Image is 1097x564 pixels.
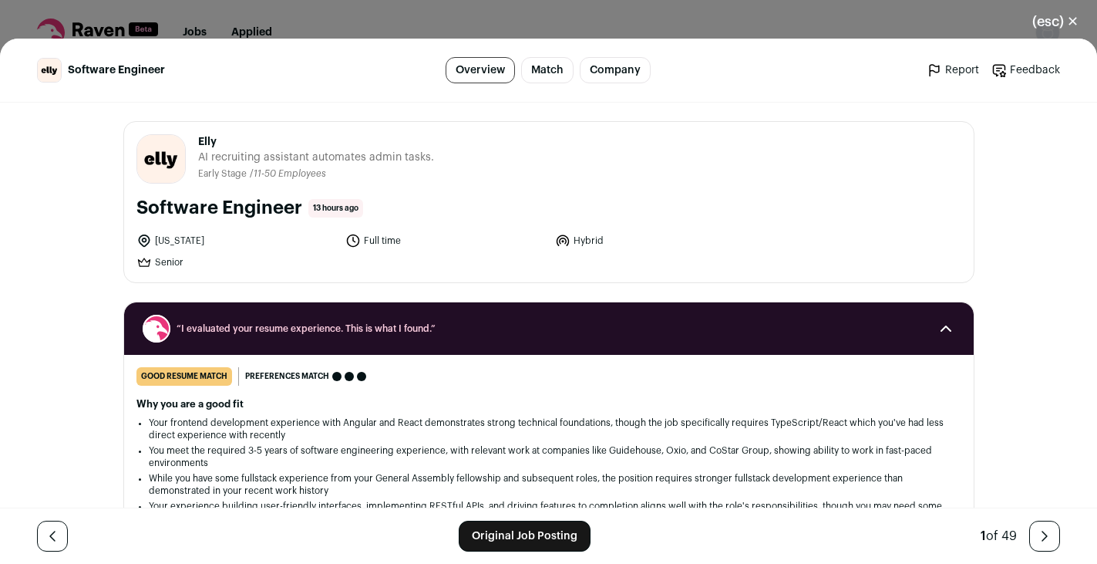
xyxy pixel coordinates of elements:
span: 11-50 Employees [254,169,326,178]
span: AI recruiting assistant automates admin tasks. [198,150,434,165]
li: While you have some fullstack experience from your General Assembly fellowship and subsequent rol... [149,472,949,497]
a: Feedback [991,62,1060,78]
div: of 49 [981,527,1017,545]
li: Senior [136,255,337,270]
a: Match [521,57,574,83]
li: You meet the required 3-5 years of software engineering experience, with relevant work at compani... [149,444,949,469]
li: [US_STATE] [136,233,337,248]
li: Hybrid [555,233,755,248]
img: 76ce2cb4bf118234e0b11926b56f4b74645c57ba5788a1c2ded4021ff43d6561.jpg [137,135,185,183]
a: Company [580,57,651,83]
div: good resume match [136,367,232,386]
span: “I evaluated your resume experience. This is what I found.” [177,323,921,335]
span: Elly [198,134,434,150]
span: 1 [981,530,986,542]
li: Early Stage [198,168,250,180]
li: / [250,168,326,180]
button: Close modal [1014,5,1097,39]
h2: Why you are a good fit [136,398,961,410]
a: Overview [446,57,515,83]
img: 76ce2cb4bf118234e0b11926b56f4b74645c57ba5788a1c2ded4021ff43d6561.jpg [38,59,61,82]
span: Software Engineer [68,62,165,78]
li: Your experience building user-friendly interfaces, implementing RESTful APIs, and driving feature... [149,500,949,525]
li: Full time [345,233,546,248]
a: Original Job Posting [459,521,591,552]
a: Report [927,62,979,78]
span: Preferences match [245,369,329,384]
li: Your frontend development experience with Angular and React demonstrates strong technical foundat... [149,417,949,441]
h1: Software Engineer [136,196,302,221]
span: 13 hours ago [308,199,363,218]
